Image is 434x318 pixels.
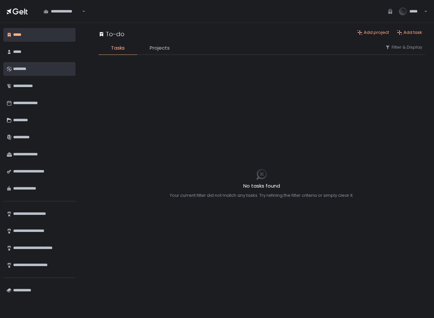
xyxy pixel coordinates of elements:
[170,182,354,190] h2: No tasks found
[357,30,389,35] button: Add project
[39,5,85,18] div: Search for option
[150,44,170,52] span: Projects
[170,193,354,198] div: Your current filter did not match any tasks. Try refining the filter criteria or simply clear it.
[98,30,124,38] div: To-do
[397,30,422,35] button: Add task
[111,44,125,52] span: Tasks
[385,44,422,50] button: Filter & Display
